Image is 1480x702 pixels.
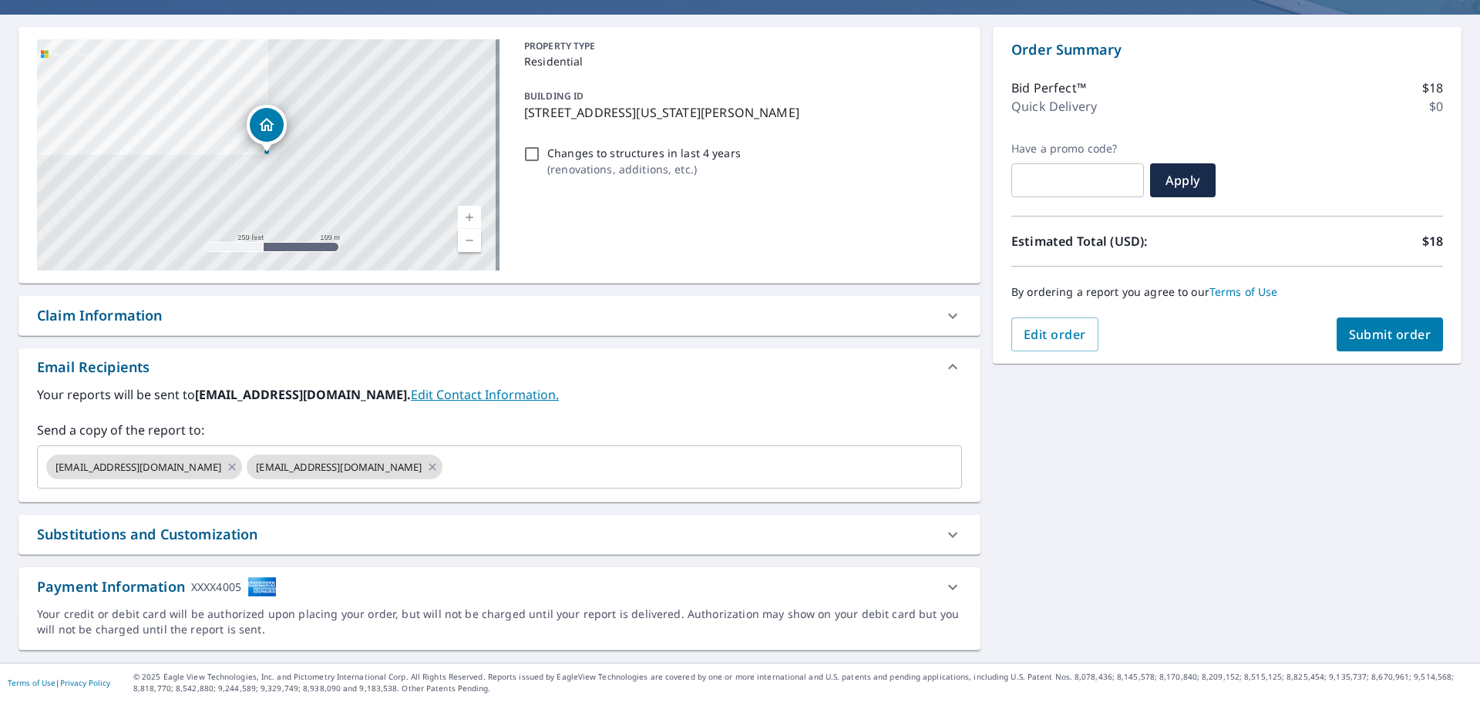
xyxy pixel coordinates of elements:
button: Apply [1150,163,1216,197]
div: Dropped pin, building 1, Residential property, 7499 S Texas State Highway 87 Newton, TX 75966 [247,105,287,153]
div: [EMAIL_ADDRESS][DOMAIN_NAME] [46,455,242,479]
p: $0 [1429,97,1443,116]
div: [EMAIL_ADDRESS][DOMAIN_NAME] [247,455,442,479]
label: Send a copy of the report to: [37,421,962,439]
a: EditContactInfo [411,386,559,403]
span: Submit order [1349,326,1431,343]
span: Edit order [1024,326,1086,343]
p: © 2025 Eagle View Technologies, Inc. and Pictometry International Corp. All Rights Reserved. Repo... [133,671,1472,694]
img: cardImage [247,576,277,597]
a: Current Level 17, Zoom Out [458,229,481,252]
div: Payment Information [37,576,277,597]
p: ( renovations, additions, etc. ) [547,161,741,177]
a: Terms of Use [8,677,55,688]
p: $18 [1422,232,1443,250]
label: Have a promo code? [1011,142,1144,156]
p: Order Summary [1011,39,1443,60]
p: Residential [524,53,956,69]
p: | [8,678,110,687]
div: Substitutions and Customization [37,524,258,545]
div: Your credit or debit card will be authorized upon placing your order, but will not be charged unt... [37,606,962,637]
a: Current Level 17, Zoom In [458,206,481,229]
a: Privacy Policy [60,677,110,688]
div: Claim Information [18,296,980,335]
div: Email Recipients [18,348,980,385]
button: Submit order [1337,317,1444,351]
label: Your reports will be sent to [37,385,962,404]
p: $18 [1422,79,1443,97]
p: Changes to structures in last 4 years [547,145,741,161]
span: [EMAIL_ADDRESS][DOMAIN_NAME] [46,460,230,475]
p: PROPERTY TYPE [524,39,956,53]
a: Terms of Use [1209,284,1278,299]
div: Email Recipients [37,357,150,378]
p: BUILDING ID [524,89,584,102]
button: Edit order [1011,317,1098,351]
p: [STREET_ADDRESS][US_STATE][PERSON_NAME] [524,103,956,122]
b: [EMAIL_ADDRESS][DOMAIN_NAME]. [195,386,411,403]
div: Substitutions and Customization [18,515,980,554]
div: Payment InformationXXXX4005cardImage [18,567,980,606]
span: Apply [1162,172,1203,189]
span: [EMAIL_ADDRESS][DOMAIN_NAME] [247,460,431,475]
p: By ordering a report you agree to our [1011,285,1443,299]
p: Bid Perfect™ [1011,79,1086,97]
div: Claim Information [37,305,163,326]
p: Estimated Total (USD): [1011,232,1227,250]
div: XXXX4005 [191,576,241,597]
p: Quick Delivery [1011,97,1097,116]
